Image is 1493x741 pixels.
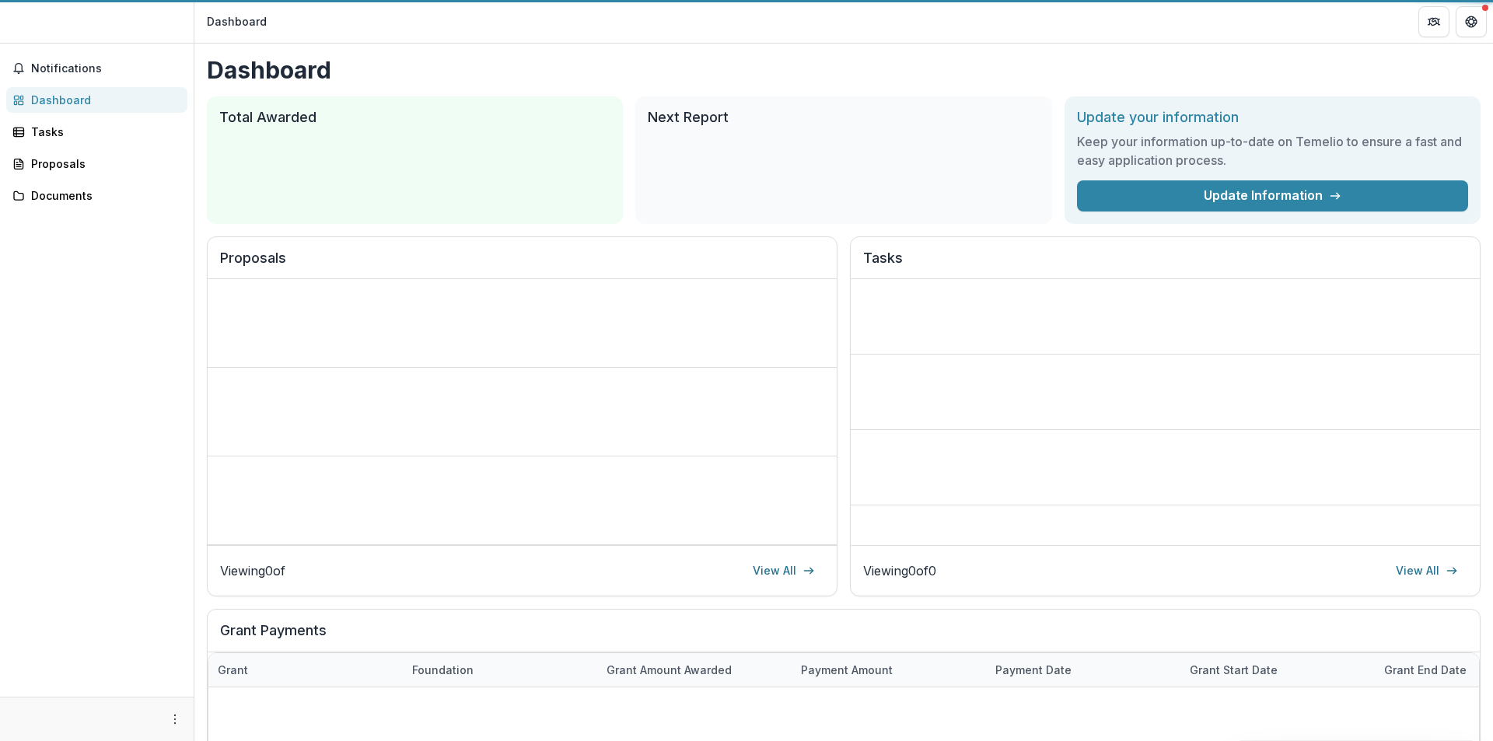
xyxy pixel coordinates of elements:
p: Viewing 0 of 0 [863,561,936,580]
button: Get Help [1456,6,1487,37]
a: Proposals [6,151,187,177]
h3: Keep your information up-to-date on Temelio to ensure a fast and easy application process. [1077,132,1468,170]
a: Tasks [6,119,187,145]
h2: Proposals [220,250,824,279]
a: View All [743,558,824,583]
button: More [166,710,184,729]
a: Update Information [1077,180,1468,211]
div: Documents [31,187,175,204]
a: Dashboard [6,87,187,113]
a: Documents [6,183,187,208]
div: Tasks [31,124,175,140]
h2: Tasks [863,250,1467,279]
div: Dashboard [207,13,267,30]
h2: Update your information [1077,109,1468,126]
button: Partners [1418,6,1449,37]
p: Viewing 0 of [220,561,285,580]
nav: breadcrumb [201,10,273,33]
div: Proposals [31,156,175,172]
h2: Total Awarded [219,109,610,126]
h1: Dashboard [207,56,1481,84]
h2: Grant Payments [220,622,1467,652]
h2: Next Report [648,109,1039,126]
span: Notifications [31,62,181,75]
button: Notifications [6,56,187,81]
div: Dashboard [31,92,175,108]
a: View All [1386,558,1467,583]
